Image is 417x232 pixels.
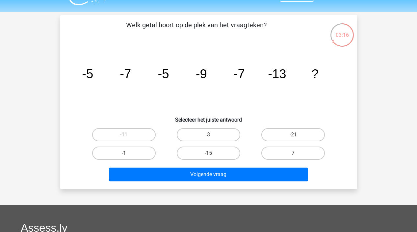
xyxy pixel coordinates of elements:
[92,128,156,141] label: -11
[71,20,322,40] p: Welk getal hoort op de plek van het vraagteken?
[330,23,354,39] div: 03:16
[92,147,156,160] label: -1
[109,168,308,181] button: Volgende vraag
[195,67,207,81] tspan: -9
[268,67,286,81] tspan: -13
[177,128,240,141] label: 3
[261,147,325,160] label: 7
[233,67,245,81] tspan: -7
[82,67,93,81] tspan: -5
[177,147,240,160] label: -15
[261,128,325,141] label: -21
[311,67,318,81] tspan: ?
[158,67,169,81] tspan: -5
[71,111,347,123] h6: Selecteer het juiste antwoord
[120,67,131,81] tspan: -7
